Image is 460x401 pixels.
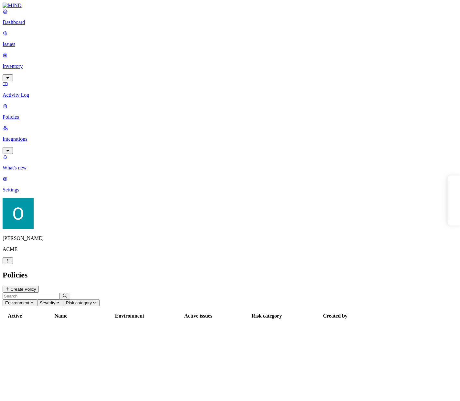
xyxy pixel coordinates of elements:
div: Risk category [233,313,300,319]
h2: Policies [3,271,457,279]
p: What's new [3,165,457,171]
div: Name [27,313,94,319]
a: Policies [3,103,457,120]
div: Created by [302,313,369,319]
span: Environment [5,300,29,305]
span: Risk category [66,300,92,305]
a: Issues [3,30,457,47]
a: Settings [3,176,457,193]
p: Inventory [3,63,457,69]
p: [PERSON_NAME] [3,235,457,241]
p: ACME [3,246,457,252]
p: Activity Log [3,92,457,98]
p: Policies [3,114,457,120]
p: Settings [3,187,457,193]
span: Severity [40,300,55,305]
div: Active issues [165,313,232,319]
div: Active [4,313,26,319]
input: Search [3,293,60,299]
img: MIND [3,3,22,8]
p: Issues [3,41,457,47]
div: Environment [96,313,163,319]
a: Activity Log [3,81,457,98]
button: Create Policy [3,286,39,293]
a: Inventory [3,52,457,80]
a: Dashboard [3,8,457,25]
a: What's new [3,154,457,171]
p: Integrations [3,136,457,142]
a: MIND [3,3,457,8]
a: Integrations [3,125,457,153]
img: Ofir Englard [3,198,34,229]
p: Dashboard [3,19,457,25]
